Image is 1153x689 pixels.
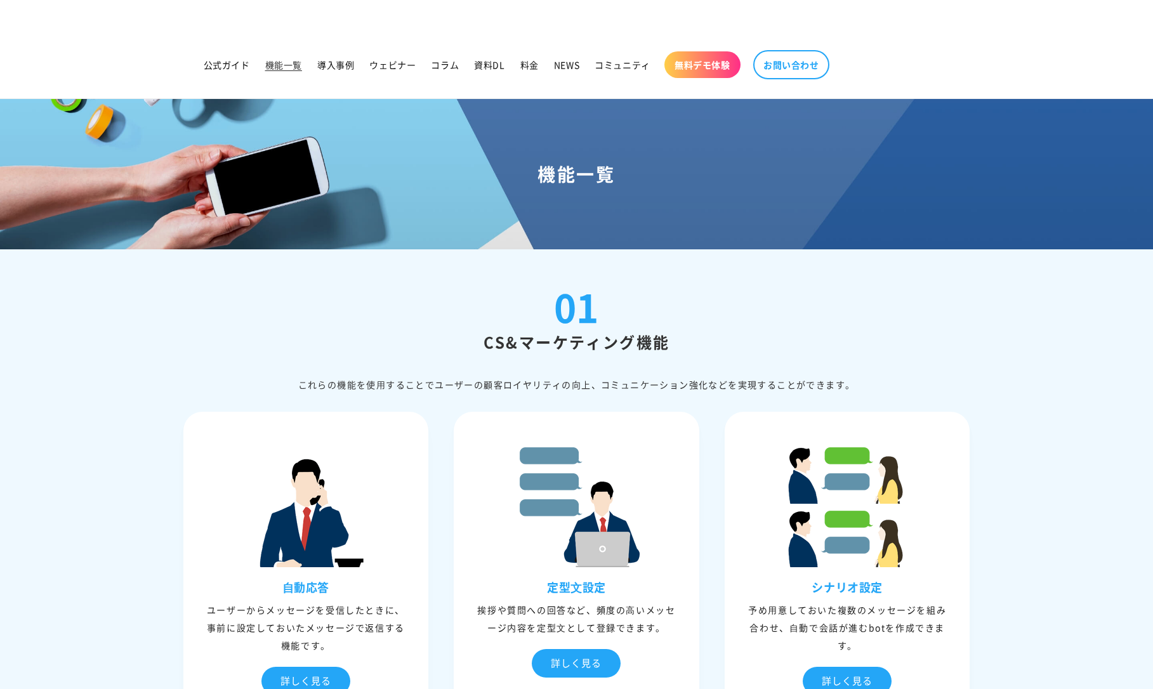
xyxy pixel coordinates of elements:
span: 料金 [520,59,539,70]
a: 料金 [513,51,546,78]
a: コミュニティ [587,51,658,78]
h3: 定型⽂設定 [457,580,696,594]
span: 導入事例 [317,59,354,70]
span: 機能一覧 [265,59,302,70]
a: 導入事例 [310,51,362,78]
span: 無料デモ体験 [675,59,730,70]
h3: ⾃動応答 [187,580,426,594]
a: 公式ガイド [196,51,258,78]
img: シナリオ設定 [784,440,911,567]
div: これらの機能を使⽤することでユーザーの顧客ロイヤリティの向上、コミュニケーション強化などを実現することができます。 [183,377,970,393]
a: NEWS [546,51,587,78]
div: 予め⽤意しておいた複数のメッセージを組み合わせ、⾃動で会話が進むbotを作成できます。 [728,601,967,654]
a: コラム [423,51,466,78]
div: 挨拶や質問への回答など、頻度の⾼いメッセージ内容を定型⽂として登録できます。 [457,601,696,636]
a: 資料DL [466,51,512,78]
div: 01 [554,287,599,325]
h1: 機能一覧 [15,162,1138,185]
div: ユーザーからメッセージを受信したときに、事前に設定しておいたメッセージで返信する機能です。 [187,601,426,654]
span: お問い合わせ [763,59,819,70]
span: コミュニティ [595,59,650,70]
h2: CS&マーケティング機能 [183,332,970,351]
span: NEWS [554,59,579,70]
span: ウェビナー [369,59,416,70]
img: 定型⽂設定 [513,440,640,567]
h3: シナリオ設定 [728,580,967,594]
div: 詳しく見る [532,649,621,678]
a: 無料デモ体験 [664,51,741,78]
a: 機能一覧 [258,51,310,78]
span: コラム [431,59,459,70]
img: ⾃動応答 [242,440,369,567]
a: お問い合わせ [753,50,829,79]
a: ウェビナー [362,51,423,78]
span: 公式ガイド [204,59,250,70]
span: 資料DL [474,59,504,70]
